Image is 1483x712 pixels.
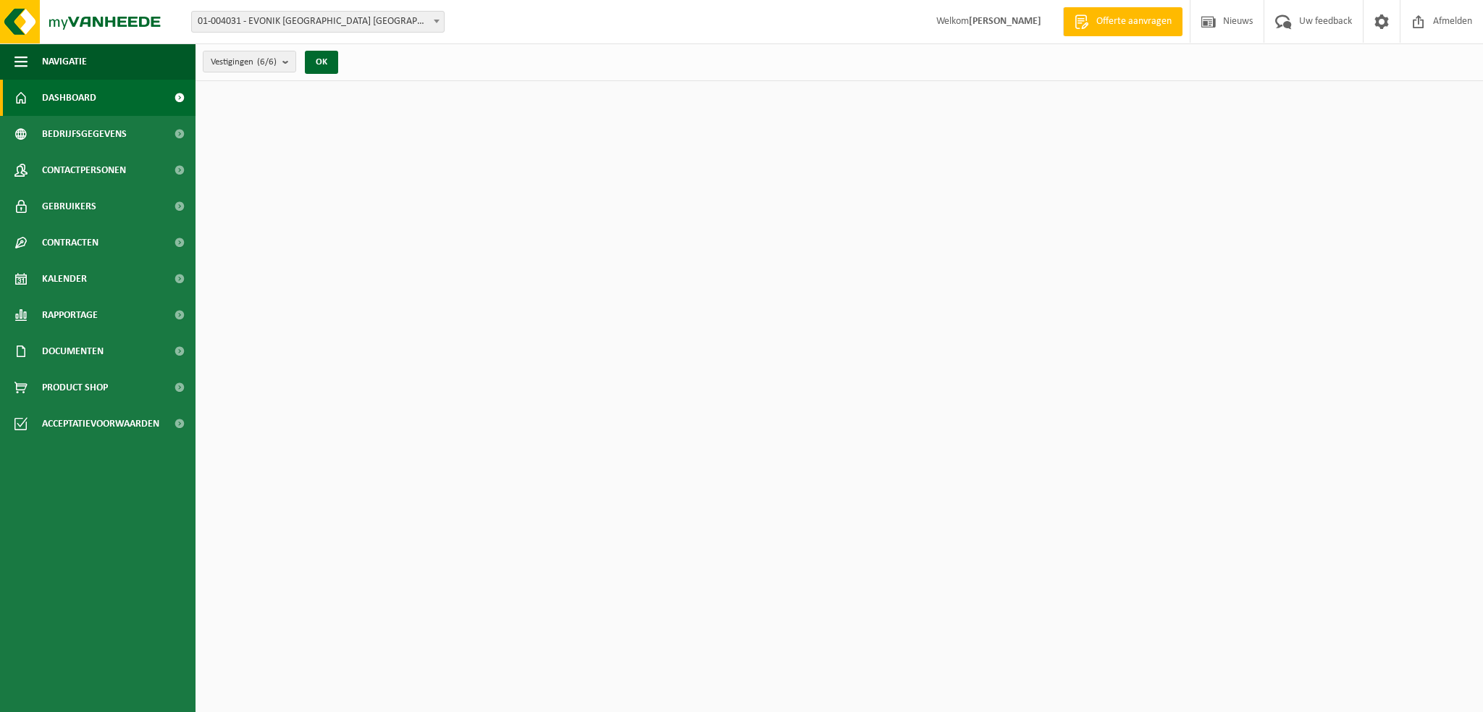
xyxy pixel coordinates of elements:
[42,297,98,333] span: Rapportage
[305,51,338,74] button: OK
[191,11,445,33] span: 01-004031 - EVONIK ANTWERPEN NV - ANTWERPEN
[42,116,127,152] span: Bedrijfsgegevens
[42,43,87,80] span: Navigatie
[42,225,98,261] span: Contracten
[42,80,96,116] span: Dashboard
[42,369,108,406] span: Product Shop
[42,188,96,225] span: Gebruikers
[1093,14,1175,29] span: Offerte aanvragen
[1063,7,1182,36] a: Offerte aanvragen
[203,51,296,72] button: Vestigingen(6/6)
[42,261,87,297] span: Kalender
[42,152,126,188] span: Contactpersonen
[211,51,277,73] span: Vestigingen
[192,12,444,32] span: 01-004031 - EVONIK ANTWERPEN NV - ANTWERPEN
[969,16,1041,27] strong: [PERSON_NAME]
[42,406,159,442] span: Acceptatievoorwaarden
[257,57,277,67] count: (6/6)
[42,333,104,369] span: Documenten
